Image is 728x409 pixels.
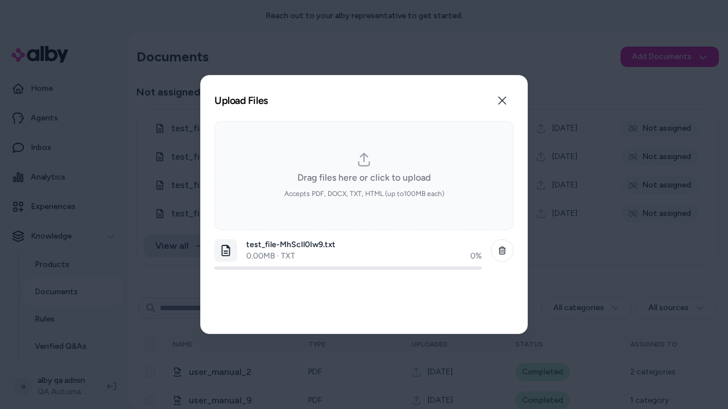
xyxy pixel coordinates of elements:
h2: Upload Files [214,95,268,106]
span: Accepts PDF, DOCX, TXT, HTML (up to 100 MB each) [284,189,444,198]
ol: dropzone-file-list [214,235,514,320]
li: dropzone-file-list-item [214,235,514,274]
div: dropzone [214,121,514,230]
p: test_file-MhScIl0Iw9.txt [246,239,482,251]
span: Drag files here or click to upload [297,171,431,185]
p: 0.00 MB · TXT [246,251,295,262]
div: 0 % [470,251,482,262]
